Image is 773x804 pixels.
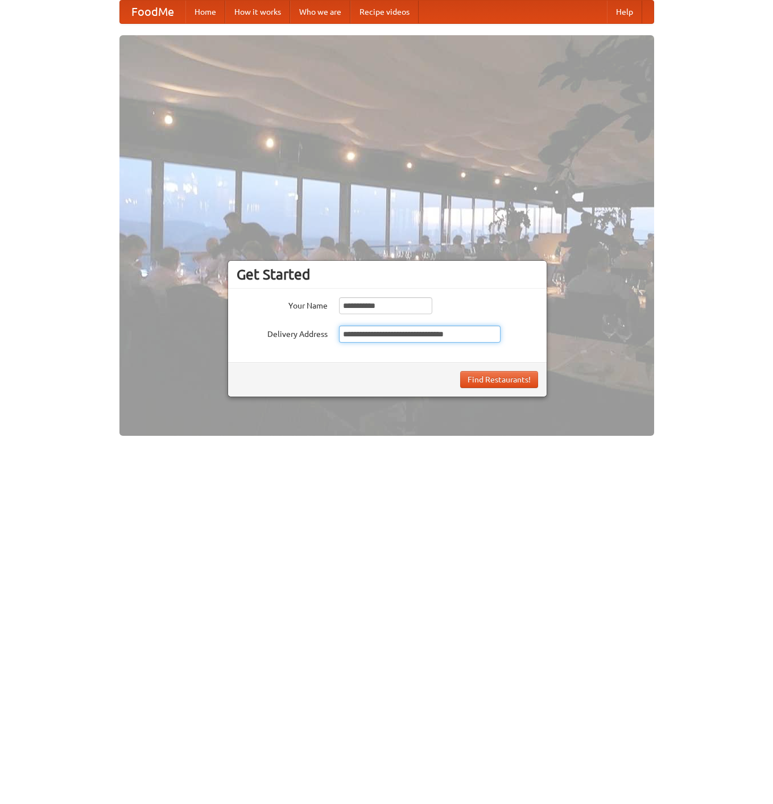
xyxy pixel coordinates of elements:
a: FoodMe [120,1,185,23]
a: Help [607,1,642,23]
a: Recipe videos [350,1,419,23]
label: Delivery Address [237,326,328,340]
h3: Get Started [237,266,538,283]
button: Find Restaurants! [460,371,538,388]
label: Your Name [237,297,328,311]
a: Who we are [290,1,350,23]
a: Home [185,1,225,23]
a: How it works [225,1,290,23]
